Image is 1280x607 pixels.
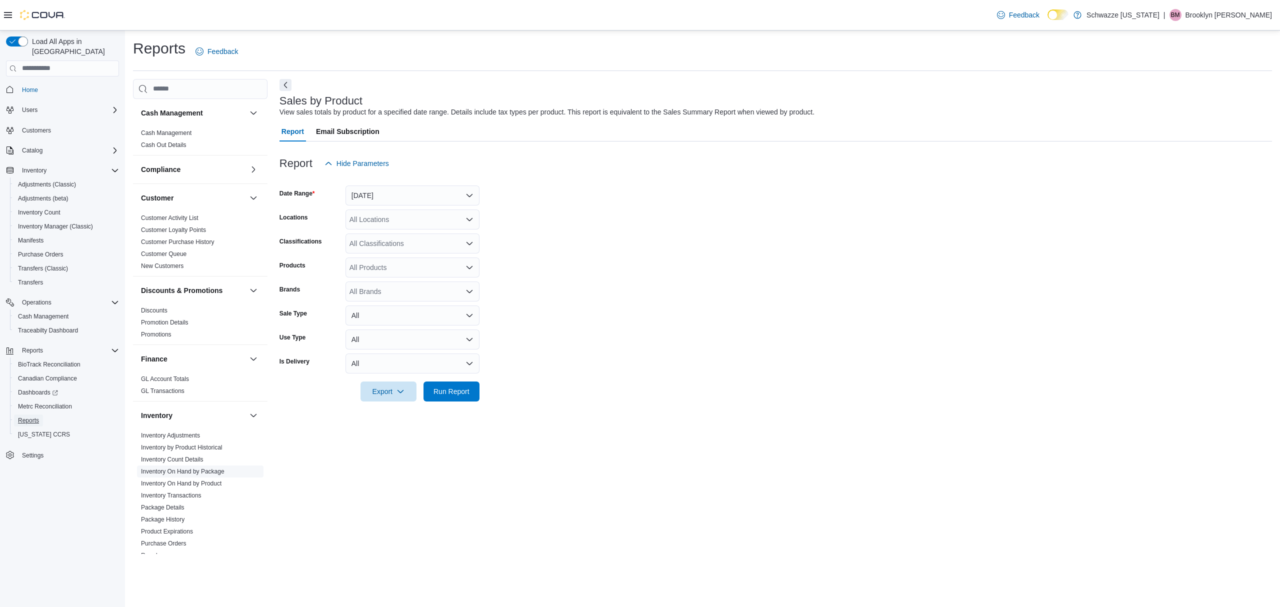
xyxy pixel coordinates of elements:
[22,451,43,459] span: Settings
[18,416,39,424] span: Reports
[18,278,43,286] span: Transfers
[10,427,123,441] button: [US_STATE] CCRS
[141,479,221,487] span: Inventory On Hand by Product
[18,344,119,356] span: Reports
[2,103,123,117] button: Users
[14,428,119,440] span: Washington CCRS
[345,305,479,325] button: All
[14,324,119,336] span: Traceabilty Dashboard
[133,429,267,577] div: Inventory
[279,79,291,91] button: Next
[141,455,203,463] span: Inventory Count Details
[18,124,119,136] span: Customers
[433,386,469,396] span: Run Report
[141,387,184,395] span: GL Transactions
[14,220,119,232] span: Inventory Manager (Classic)
[279,357,309,365] label: Is Delivery
[141,527,193,535] span: Product Expirations
[1171,9,1180,21] span: BM
[10,385,123,399] a: Dashboards
[18,296,119,308] span: Operations
[133,373,267,401] div: Finance
[141,226,206,234] span: Customer Loyalty Points
[141,456,203,463] a: Inventory Count Details
[14,358,119,370] span: BioTrack Reconciliation
[191,41,242,61] a: Feedback
[22,126,51,134] span: Customers
[14,324,82,336] a: Traceabilty Dashboard
[360,381,416,401] button: Export
[1009,10,1039,20] span: Feedback
[14,372,119,384] span: Canadian Compliance
[141,214,198,221] a: Customer Activity List
[14,234,47,246] a: Manifests
[141,540,186,547] a: Purchase Orders
[22,166,46,174] span: Inventory
[141,354,167,364] h3: Finance
[10,323,123,337] button: Traceabilty Dashboard
[20,10,65,20] img: Cova
[18,312,68,320] span: Cash Management
[18,83,119,96] span: Home
[1163,9,1165,21] p: |
[2,343,123,357] button: Reports
[14,358,84,370] a: BioTrack Reconciliation
[141,432,200,439] a: Inventory Adjustments
[18,194,68,202] span: Adjustments (beta)
[141,262,183,269] a: New Customers
[14,192,72,204] a: Adjustments (beta)
[10,413,123,427] button: Reports
[10,205,123,219] button: Inventory Count
[279,213,308,221] label: Locations
[10,219,123,233] button: Inventory Manager (Classic)
[18,144,119,156] span: Catalog
[10,177,123,191] button: Adjustments (Classic)
[14,220,97,232] a: Inventory Manager (Classic)
[18,388,58,396] span: Dashboards
[22,346,43,354] span: Reports
[133,212,267,276] div: Customer
[141,354,245,364] button: Finance
[247,107,259,119] button: Cash Management
[10,309,123,323] button: Cash Management
[141,503,184,511] span: Package Details
[18,104,119,116] span: Users
[141,108,245,118] button: Cash Management
[141,164,245,174] button: Compliance
[345,353,479,373] button: All
[141,226,206,233] a: Customer Loyalty Points
[14,262,119,274] span: Transfers (Classic)
[14,206,64,218] a: Inventory Count
[141,285,222,295] h3: Discounts & Promotions
[141,410,172,420] h3: Inventory
[141,193,245,203] button: Customer
[141,467,224,475] span: Inventory On Hand by Package
[141,129,191,137] span: Cash Management
[14,310,72,322] a: Cash Management
[2,295,123,309] button: Operations
[141,108,203,118] h3: Cash Management
[141,431,200,439] span: Inventory Adjustments
[14,178,80,190] a: Adjustments (Classic)
[247,284,259,296] button: Discounts & Promotions
[279,309,307,317] label: Sale Type
[247,353,259,365] button: Finance
[345,185,479,205] button: [DATE]
[2,143,123,157] button: Catalog
[2,123,123,137] button: Customers
[1169,9,1181,21] div: Brooklyn Michele Carlton
[336,158,389,168] span: Hide Parameters
[14,234,119,246] span: Manifests
[18,208,60,216] span: Inventory Count
[14,248,67,260] a: Purchase Orders
[141,552,162,559] a: Reorder
[141,250,186,258] span: Customer Queue
[141,214,198,222] span: Customer Activity List
[993,5,1043,25] a: Feedback
[2,447,123,462] button: Settings
[14,310,119,322] span: Cash Management
[279,157,312,169] h3: Report
[141,491,201,499] span: Inventory Transactions
[279,237,322,245] label: Classifications
[2,163,123,177] button: Inventory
